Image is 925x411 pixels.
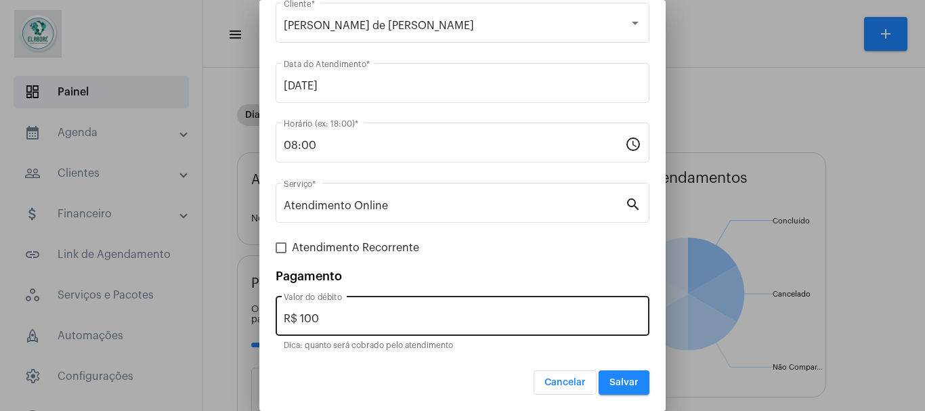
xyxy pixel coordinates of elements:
[284,200,625,212] input: Pesquisar serviço
[599,370,649,395] button: Salvar
[544,378,586,387] span: Cancelar
[534,370,597,395] button: Cancelar
[284,20,474,31] span: [PERSON_NAME] de [PERSON_NAME]
[284,341,453,351] mat-hint: Dica: quanto será cobrado pelo atendimento
[284,313,641,325] input: Valor
[625,135,641,152] mat-icon: schedule
[609,378,639,387] span: Salvar
[625,196,641,212] mat-icon: search
[292,240,419,256] span: Atendimento Recorrente
[284,139,625,152] input: Horário
[276,270,342,282] span: Pagamento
